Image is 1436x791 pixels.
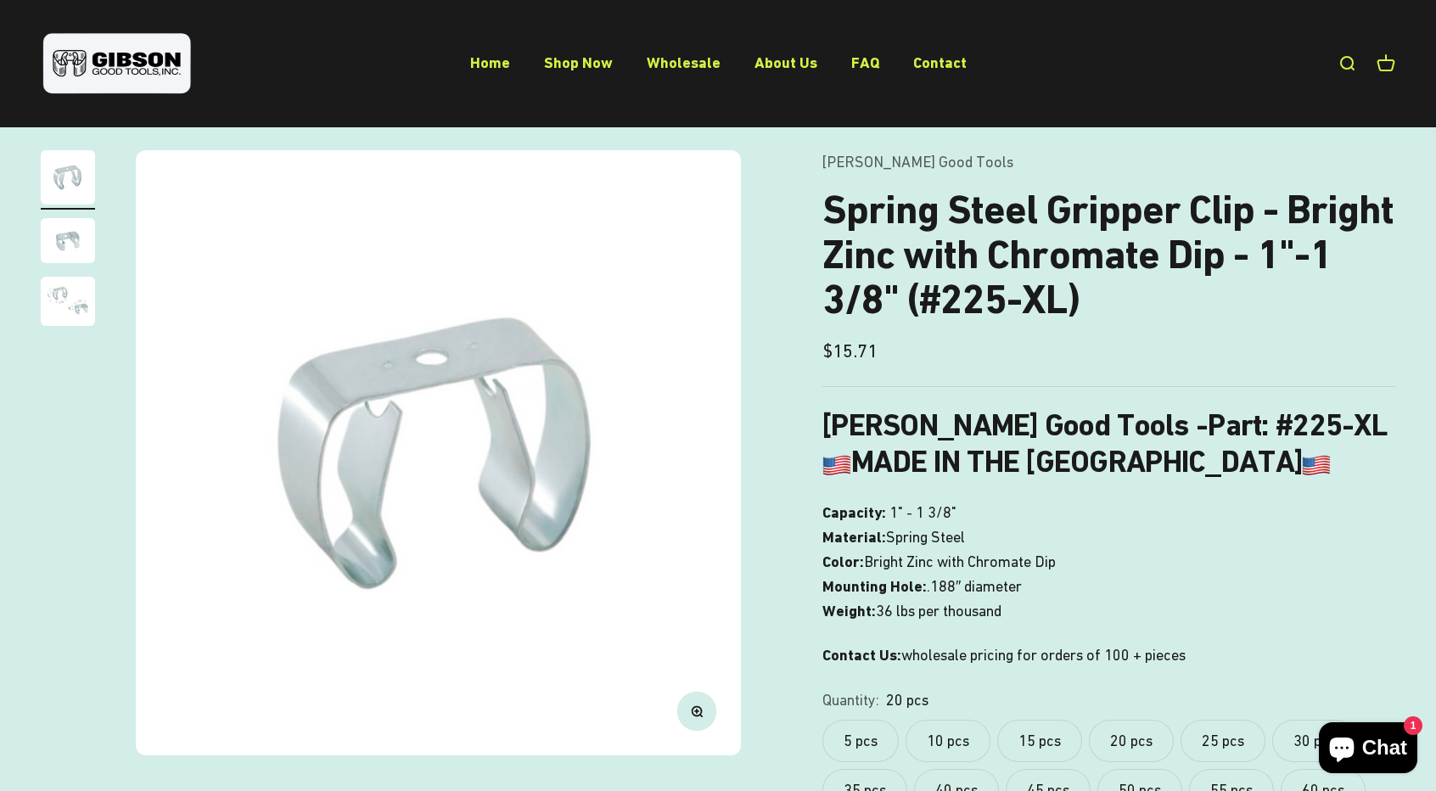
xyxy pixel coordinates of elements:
button: Go to item 3 [41,277,95,331]
variant-option-value: 20 pcs [886,688,928,713]
a: FAQ [851,53,879,71]
b: Mounting Hole: [822,577,927,595]
legend: Quantity: [822,688,879,713]
inbox-online-store-chat: Shopify online store chat [1314,722,1422,777]
img: close up of a spring steel gripper clip, tool clip, durable, secure holding, Excellent corrosion ... [41,277,95,326]
b: MADE IN THE [GEOGRAPHIC_DATA] [822,444,1331,480]
strong: Contact Us: [822,646,901,664]
img: Gripper clip, made & shipped from the USA! [41,150,95,205]
button: Go to item 2 [41,218,95,268]
a: [PERSON_NAME] Good Tools [822,153,1013,171]
span: Bright Zinc with Chromate Dip [864,550,1056,575]
b: Color: [822,553,864,570]
h1: Spring Steel Gripper Clip - Bright Zinc with Chromate Dip - 1"-1 3/8" (#225-XL) [822,188,1395,322]
span: 1" - 1 3/8" [889,501,956,525]
b: Weight: [822,602,876,620]
b: : #225-XL [1261,407,1387,443]
a: Shop Now [544,53,613,71]
a: Contact [913,53,967,71]
button: Go to item 1 [41,150,95,210]
span: 36 lbs per thousand [876,599,1001,624]
b: Capacity: [822,503,886,521]
span: .188″ diameter [927,575,1022,599]
p: wholesale pricing for orders of 100 + pieces [822,643,1395,668]
span: Part [1208,407,1261,443]
sale-price: $15.71 [822,336,878,366]
img: Gripper clip, made & shipped from the USA! [136,150,741,755]
img: close up of a spring steel gripper clip, tool clip, durable, secure holding, Excellent corrosion ... [41,218,95,263]
b: [PERSON_NAME] Good Tools - [822,407,1261,443]
a: Home [470,53,510,71]
a: About Us [754,53,817,71]
a: Wholesale [647,53,721,71]
span: Spring Steel [886,525,965,550]
b: Material: [822,528,886,546]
